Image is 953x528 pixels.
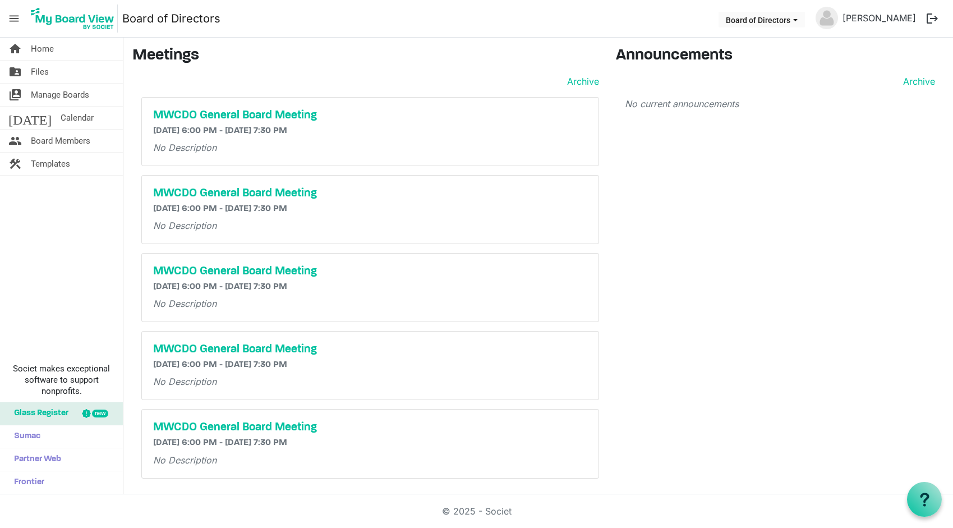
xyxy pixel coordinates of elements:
span: Templates [31,153,70,175]
h6: [DATE] 6:00 PM - [DATE] 7:30 PM [153,282,587,292]
img: no-profile-picture.svg [816,7,838,29]
span: people [8,130,22,152]
h6: [DATE] 6:00 PM - [DATE] 7:30 PM [153,438,587,448]
span: Board Members [31,130,90,152]
h3: Meetings [132,47,599,66]
span: Files [31,61,49,83]
h6: [DATE] 6:00 PM - [DATE] 7:30 PM [153,360,587,370]
span: construction [8,153,22,175]
p: No Description [153,375,587,388]
span: Partner Web [8,448,61,471]
span: menu [3,8,25,29]
a: Archive [899,75,935,88]
span: folder_shared [8,61,22,83]
a: MWCDO General Board Meeting [153,187,587,200]
a: Board of Directors [122,7,220,30]
p: No Description [153,219,587,232]
span: Home [31,38,54,60]
a: MWCDO General Board Meeting [153,421,587,434]
span: home [8,38,22,60]
span: Calendar [61,107,94,129]
a: MWCDO General Board Meeting [153,265,587,278]
img: My Board View Logo [27,4,118,33]
span: Sumac [8,425,40,448]
a: MWCDO General Board Meeting [153,343,587,356]
h6: [DATE] 6:00 PM - [DATE] 7:30 PM [153,204,587,214]
span: Frontier [8,471,44,494]
a: My Board View Logo [27,4,122,33]
a: © 2025 - Societ [442,506,512,517]
span: Societ makes exceptional software to support nonprofits. [5,363,118,397]
div: new [92,410,108,417]
p: No Description [153,453,587,467]
p: No current announcements [625,97,935,111]
span: [DATE] [8,107,52,129]
a: [PERSON_NAME] [838,7,920,29]
span: Manage Boards [31,84,89,106]
h3: Announcements [616,47,944,66]
button: Board of Directors dropdownbutton [719,12,805,27]
button: logout [920,7,944,30]
span: Glass Register [8,402,68,425]
h6: [DATE] 6:00 PM - [DATE] 7:30 PM [153,126,587,136]
span: switch_account [8,84,22,106]
a: Archive [563,75,599,88]
a: MWCDO General Board Meeting [153,109,587,122]
p: No Description [153,141,587,154]
p: No Description [153,297,587,310]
